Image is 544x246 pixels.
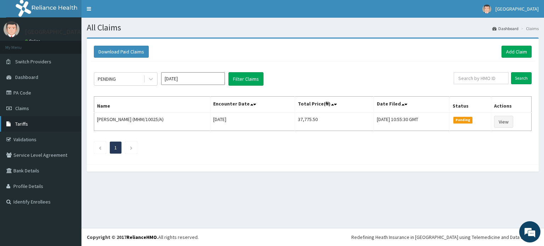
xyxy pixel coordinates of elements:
span: Dashboard [15,74,38,80]
img: User Image [4,21,19,37]
div: Redefining Heath Insurance in [GEOGRAPHIC_DATA] using Telemedicine and Data Science! [351,234,539,241]
a: Add Claim [501,46,532,58]
button: Download Paid Claims [94,46,149,58]
span: Claims [15,105,29,111]
img: User Image [482,5,491,13]
footer: All rights reserved. [81,228,544,246]
div: PENDING [98,75,116,82]
input: Search [511,72,532,84]
li: Claims [519,25,539,32]
th: Actions [491,97,532,113]
span: Pending [453,117,473,123]
p: [GEOGRAPHIC_DATA] [25,29,83,35]
a: Dashboard [492,25,518,32]
span: Switch Providers [15,58,51,65]
strong: Copyright © 2017 . [87,234,158,240]
a: Previous page [98,144,102,151]
th: Total Price(₦) [295,97,374,113]
th: Name [94,97,210,113]
td: 37,775.50 [295,113,374,131]
input: Select Month and Year [161,72,225,85]
h1: All Claims [87,23,539,32]
input: Search by HMO ID [454,72,509,84]
a: View [494,116,513,128]
a: Page 1 is your current page [114,144,117,151]
span: [GEOGRAPHIC_DATA] [495,6,539,12]
th: Date Filed [374,97,449,113]
th: Status [449,97,491,113]
span: Tariffs [15,121,28,127]
td: [PERSON_NAME] (MHM/10025/A) [94,113,210,131]
td: [DATE] 10:55:30 GMT [374,113,449,131]
td: [DATE] [210,113,295,131]
a: Next page [130,144,133,151]
a: Online [25,39,42,44]
a: RelianceHMO [126,234,157,240]
th: Encounter Date [210,97,295,113]
button: Filter Claims [228,72,263,86]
